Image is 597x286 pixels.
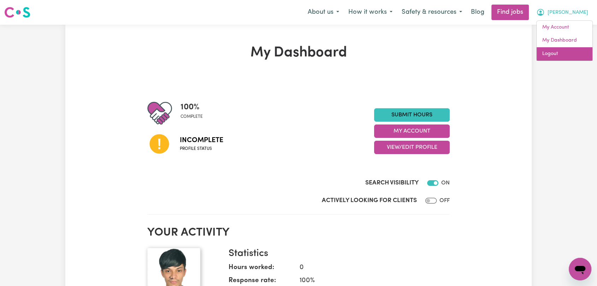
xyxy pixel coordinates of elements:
[569,258,591,280] iframe: Button to launch messaging window
[147,226,450,239] h2: Your activity
[181,114,203,120] span: complete
[536,20,593,61] div: My Account
[441,180,450,186] span: ON
[532,5,593,20] button: My Account
[537,21,592,34] a: My Account
[147,44,450,61] h1: My Dashboard
[303,5,344,20] button: About us
[294,276,444,286] dd: 100 %
[229,263,294,276] dt: Hours worked:
[548,9,588,17] span: [PERSON_NAME]
[365,178,419,188] label: Search Visibility
[374,124,450,138] button: My Account
[374,108,450,122] a: Submit Hours
[322,196,417,205] label: Actively Looking for Clients
[344,5,397,20] button: How it works
[181,101,208,126] div: Profile completeness: 100%
[294,263,444,273] dd: 0
[467,5,489,20] a: Blog
[229,248,444,260] h3: Statistics
[439,198,450,203] span: OFF
[374,141,450,154] button: View/Edit Profile
[537,47,592,61] a: Logout
[4,4,30,20] a: Careseekers logo
[181,101,203,114] span: 100 %
[180,146,223,152] span: Profile status
[537,34,592,47] a: My Dashboard
[180,135,223,146] span: Incomplete
[491,5,529,20] a: Find jobs
[397,5,467,20] button: Safety & resources
[4,6,30,19] img: Careseekers logo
